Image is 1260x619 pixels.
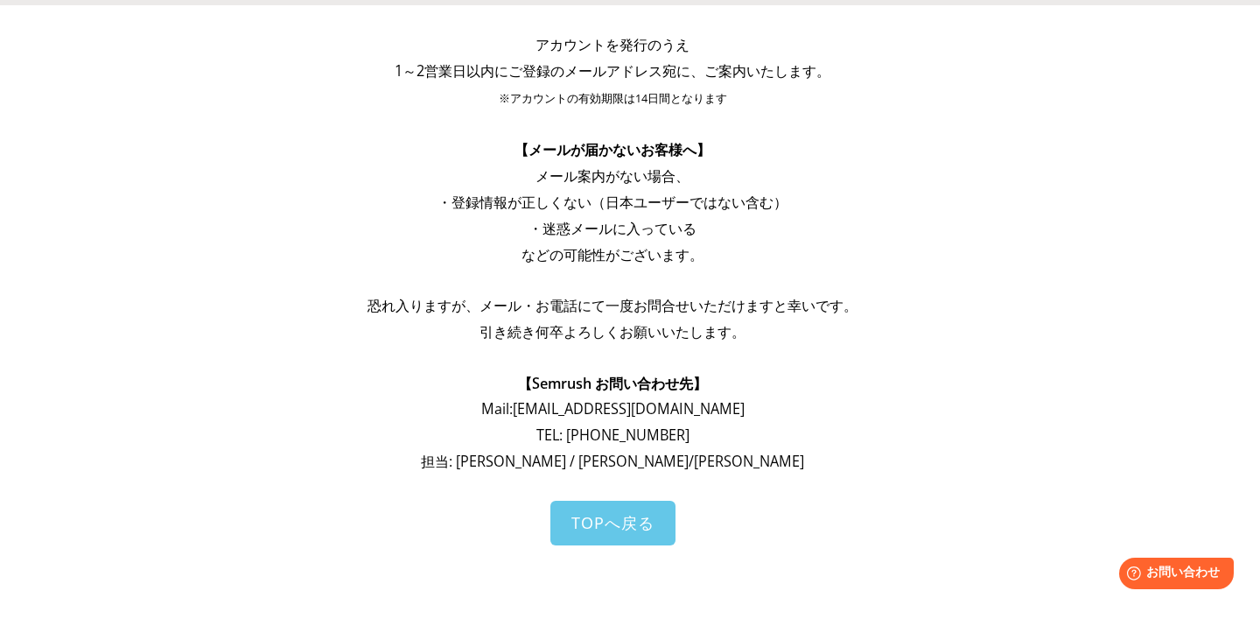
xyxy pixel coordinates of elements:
[535,35,689,54] span: アカウントを発行のうえ
[514,140,710,159] span: 【メールが届かないお客様へ】
[499,91,727,106] span: ※アカウントの有効期限は14日間となります
[521,245,703,264] span: などの可能性がございます。
[421,452,804,471] span: 担当: [PERSON_NAME] / [PERSON_NAME]/[PERSON_NAME]
[536,426,689,445] span: TEL: [PHONE_NUMBER]
[571,512,654,533] span: TOPへ戻る
[518,374,707,393] span: 【Semrush お問い合わせ先】
[367,296,857,315] span: 恐れ入りますが、メール・お電話にて一度お問合せいただけますと幸いです。
[481,399,745,419] span: Mail: [EMAIL_ADDRESS][DOMAIN_NAME]
[437,193,787,212] span: ・登録情報が正しくない（日本ユーザーではない含む）
[1104,551,1241,600] iframe: Help widget launcher
[528,219,696,238] span: ・迷惑メールに入っている
[535,166,689,186] span: メール案内がない場合、
[550,501,675,545] a: TOPへ戻る
[395,61,830,81] span: 1～2営業日以内にご登録のメールアドレス宛に、ご案内いたします。
[479,322,745,341] span: 引き続き何卒よろしくお願いいたします。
